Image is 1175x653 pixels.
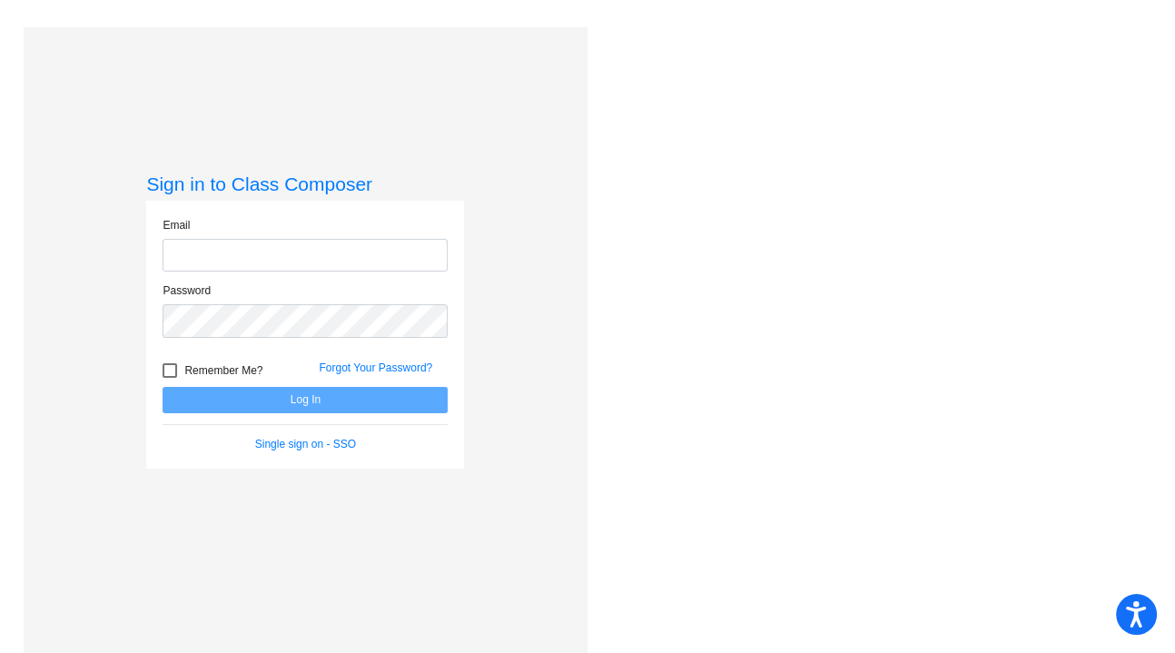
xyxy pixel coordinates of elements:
h3: Sign in to Class Composer [146,173,464,195]
label: Email [163,217,190,233]
a: Single sign on - SSO [255,438,356,450]
a: Forgot Your Password? [319,361,432,374]
button: Log In [163,387,448,413]
span: Remember Me? [184,360,262,381]
label: Password [163,282,211,299]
